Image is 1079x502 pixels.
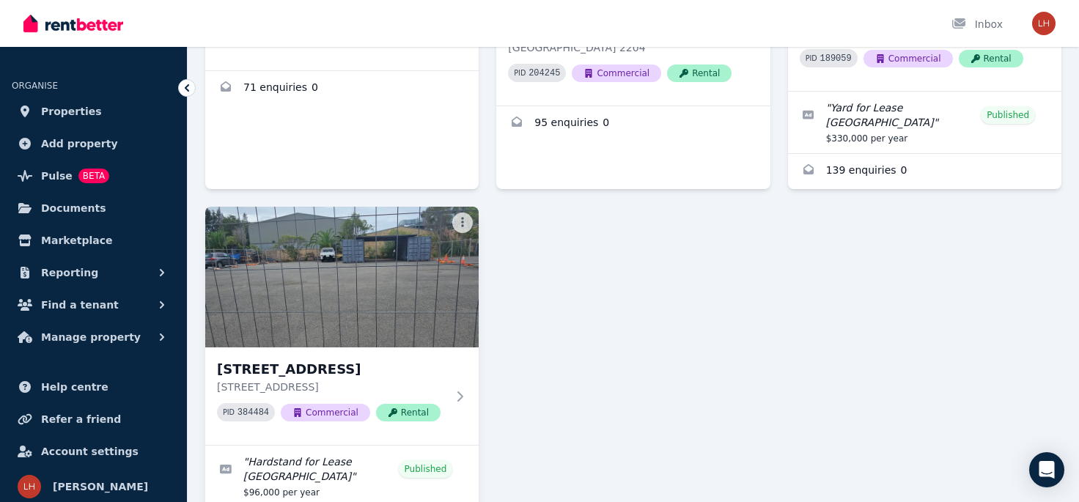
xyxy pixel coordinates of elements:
span: Add property [41,135,118,152]
span: ORGANISE [12,81,58,91]
img: LINDA HAMAMDJIAN [18,475,41,498]
span: Rental [959,50,1023,67]
span: Marketplace [41,232,112,249]
a: Documents [12,193,175,223]
button: More options [452,213,473,233]
span: Properties [41,103,102,120]
a: Marketplace [12,226,175,255]
code: 384484 [237,407,269,418]
small: PID [514,69,526,77]
img: 137 Turrella St, Turrella [205,207,479,347]
a: Account settings [12,437,175,466]
span: Refer a friend [41,410,121,428]
a: Enquiries for 0 Bermill Street, Rockdale [205,71,479,106]
span: Rental [376,404,441,421]
span: Commercial [863,50,953,67]
code: 204245 [529,68,560,78]
a: Edit listing: Yard for Lease South Sydney [788,92,1061,153]
span: Account settings [41,443,139,460]
span: Documents [41,199,106,217]
img: RentBetter [23,12,123,34]
a: PulseBETA [12,161,175,191]
img: LINDA HAMAMDJIAN [1032,12,1056,35]
a: 137 Turrella St, Turrella[STREET_ADDRESS][STREET_ADDRESS]PID 384484CommercialRental [205,207,479,445]
p: [STREET_ADDRESS] [217,380,446,394]
a: Add property [12,129,175,158]
a: Help centre [12,372,175,402]
div: Inbox [951,17,1003,32]
button: Find a tenant [12,290,175,320]
span: Pulse [41,167,73,185]
span: Reporting [41,264,98,281]
span: Commercial [281,404,370,421]
span: Manage property [41,328,141,346]
span: Commercial [572,64,661,82]
code: 189059 [820,53,852,64]
span: [PERSON_NAME] [53,478,148,495]
small: PID [223,408,235,416]
div: Open Intercom Messenger [1029,452,1064,487]
a: Properties [12,97,175,126]
a: Enquiries for 25 Caringbah, Caringbah [788,154,1061,189]
a: Enquiries for 0 Marrickville, Marrickville [496,106,770,141]
button: Manage property [12,322,175,352]
span: Rental [667,64,732,82]
a: Refer a friend [12,405,175,434]
h3: [STREET_ADDRESS] [217,359,446,380]
span: Find a tenant [41,296,119,314]
span: BETA [78,169,109,183]
small: PID [806,54,817,62]
button: Reporting [12,258,175,287]
span: Help centre [41,378,108,396]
